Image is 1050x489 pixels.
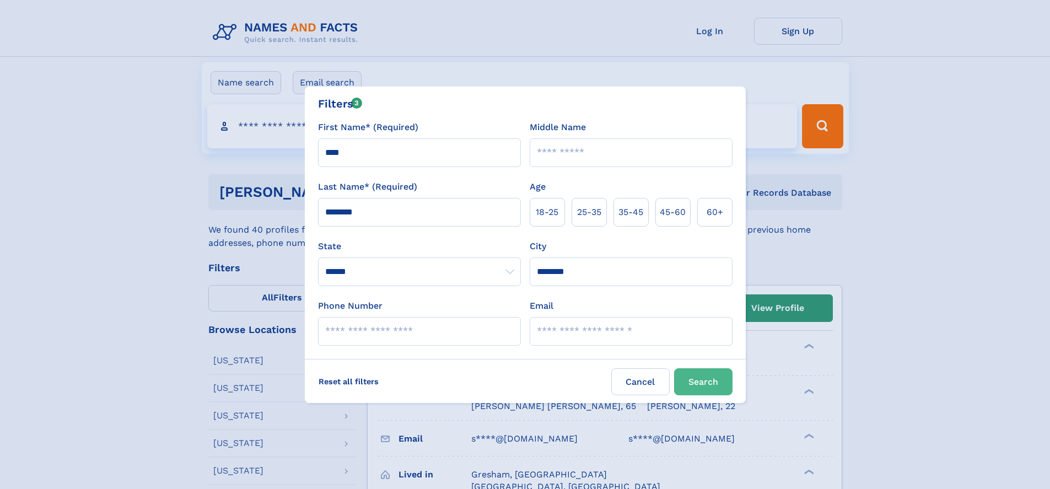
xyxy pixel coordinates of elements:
label: Last Name* (Required) [318,180,417,194]
label: State [318,240,521,253]
label: First Name* (Required) [318,121,418,134]
label: Middle Name [530,121,586,134]
span: 60+ [707,206,723,219]
label: Age [530,180,546,194]
span: 35‑45 [618,206,643,219]
label: Email [530,299,553,313]
span: 25‑35 [577,206,601,219]
div: Filters [318,95,363,112]
label: Phone Number [318,299,383,313]
span: 45‑60 [660,206,686,219]
label: Cancel [611,368,670,395]
label: Reset all filters [311,368,386,395]
button: Search [674,368,733,395]
label: City [530,240,546,253]
span: 18‑25 [536,206,558,219]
